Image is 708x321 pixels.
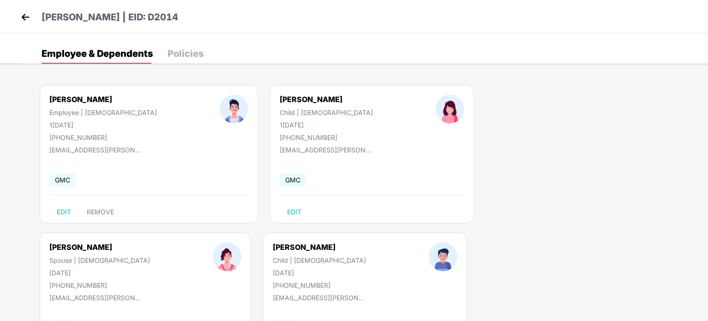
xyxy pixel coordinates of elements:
[49,205,78,219] button: EDIT
[49,173,76,187] span: GMC
[42,49,153,58] div: Employee & Dependents
[168,49,204,58] div: Policies
[280,109,373,116] div: Child | [DEMOGRAPHIC_DATA]
[287,208,301,216] span: EDIT
[49,281,150,289] div: [PHONE_NUMBER]
[280,173,306,187] span: GMC
[49,146,142,154] div: [EMAIL_ADDRESS][PERSON_NAME][DOMAIN_NAME]
[273,256,366,264] div: Child | [DEMOGRAPHIC_DATA]
[273,281,366,289] div: [PHONE_NUMBER]
[280,146,372,154] div: [EMAIL_ADDRESS][PERSON_NAME][DOMAIN_NAME]
[280,95,373,104] div: [PERSON_NAME]
[280,133,373,141] div: [PHONE_NUMBER]
[49,269,150,277] div: [DATE]
[49,95,157,104] div: [PERSON_NAME]
[273,242,366,252] div: [PERSON_NAME]
[213,242,241,271] img: profileImage
[220,95,248,123] img: profileImage
[49,133,157,141] div: [PHONE_NUMBER]
[49,294,142,302] div: [EMAIL_ADDRESS][PERSON_NAME][DOMAIN_NAME]
[429,242,457,271] img: profileImage
[49,121,157,129] div: 1[DATE]
[57,208,71,216] span: EDIT
[87,208,114,216] span: REMOVE
[49,242,150,252] div: [PERSON_NAME]
[79,205,121,219] button: REMOVE
[436,95,464,123] img: profileImage
[49,256,150,264] div: Spouse | [DEMOGRAPHIC_DATA]
[273,269,366,277] div: [DATE]
[273,294,365,302] div: [EMAIL_ADDRESS][PERSON_NAME][DOMAIN_NAME]
[18,10,32,24] img: back
[49,109,157,116] div: Employee | [DEMOGRAPHIC_DATA]
[280,205,309,219] button: EDIT
[280,121,373,129] div: 1[DATE]
[42,10,178,24] p: [PERSON_NAME] | EID: D2014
